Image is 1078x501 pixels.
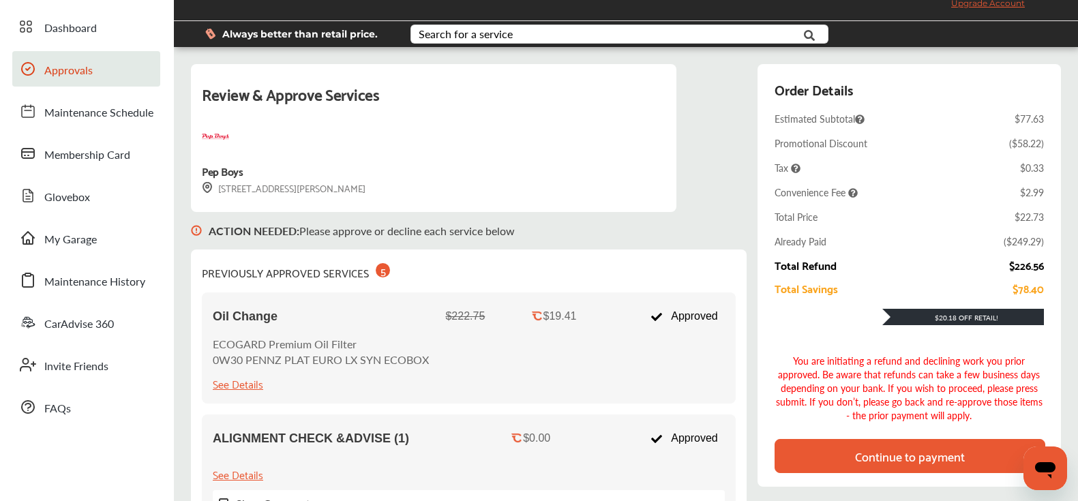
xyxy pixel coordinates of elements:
[1004,234,1044,248] div: ( $249.29 )
[1009,259,1044,271] div: $226.56
[44,316,114,333] span: CarAdvise 360
[775,185,858,199] span: Convenience Fee
[775,78,853,101] div: Order Details
[44,231,97,249] span: My Garage
[775,112,865,125] span: Estimated Subtotal
[209,223,515,239] p: Please approve or decline each service below
[1023,446,1067,490] iframe: Button to launch messaging window
[213,465,263,483] div: See Details
[12,51,160,87] a: Approvals
[44,358,108,376] span: Invite Friends
[523,432,550,444] div: $0.00
[44,147,130,164] span: Membership Card
[44,20,97,37] span: Dashboard
[202,182,213,194] img: svg+xml;base64,PHN2ZyB3aWR0aD0iMTYiIGhlaWdodD0iMTciIHZpZXdCb3g9IjAgMCAxNiAxNyIgZmlsbD0ibm9uZSIgeG...
[202,123,229,151] img: logo-pepboys.png
[12,220,160,256] a: My Garage
[205,28,215,40] img: dollor_label_vector.a70140d1.svg
[12,9,160,44] a: Dashboard
[202,162,243,180] div: Pep Boys
[1015,210,1044,224] div: $22.73
[1020,161,1044,174] div: $0.33
[12,305,160,340] a: CarAdvise 360
[419,29,513,40] div: Search for a service
[213,352,429,367] p: 0W30 PENNZ PLAT EURO LX SYN ECOBOX
[882,313,1044,322] div: $20.18 Off Retail!
[855,449,965,463] div: Continue to payment
[44,104,153,122] span: Maintenance Schedule
[1013,282,1044,294] div: $78.40
[543,310,577,322] div: $19.41
[202,180,365,196] div: [STREET_ADDRESS][PERSON_NAME]
[12,136,160,171] a: Membership Card
[12,389,160,425] a: FAQs
[213,336,429,352] p: ECOGARD Premium Oil Filter
[12,262,160,298] a: Maintenance History
[643,303,724,329] div: Approved
[775,234,826,248] div: Already Paid
[44,400,71,418] span: FAQs
[376,263,390,277] div: 5
[44,62,93,80] span: Approvals
[213,374,263,393] div: See Details
[1009,136,1044,150] div: ( $58.22 )
[12,347,160,382] a: Invite Friends
[213,309,278,324] span: Oil Change
[202,80,665,123] div: Review & Approve Services
[775,161,800,174] span: Tax
[213,431,409,446] span: ALIGNMENT CHECK &ADVISE (1)
[775,259,837,271] div: Total Refund
[191,212,202,249] img: svg+xml;base64,PHN2ZyB3aWR0aD0iMTYiIGhlaWdodD0iMTciIHZpZXdCb3g9IjAgMCAxNiAxNyIgZmlsbD0ibm9uZSIgeG...
[1020,185,1044,199] div: $2.99
[12,178,160,213] a: Glovebox
[222,29,378,39] span: Always better than retail price.
[775,136,867,150] div: Promotional Discount
[209,223,299,239] b: ACTION NEEDED :
[775,282,838,294] div: Total Savings
[12,93,160,129] a: Maintenance Schedule
[643,425,724,451] div: Approved
[1015,112,1044,125] div: $77.63
[775,354,1044,422] div: You are initiating a refund and declining work you prior approved. Be aware that refunds can take...
[44,189,90,207] span: Glovebox
[775,210,818,224] div: Total Price
[202,260,390,282] div: PREVIOUSLY APPROVED SERVICES
[445,310,485,322] div: $222.75
[44,273,145,291] span: Maintenance History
